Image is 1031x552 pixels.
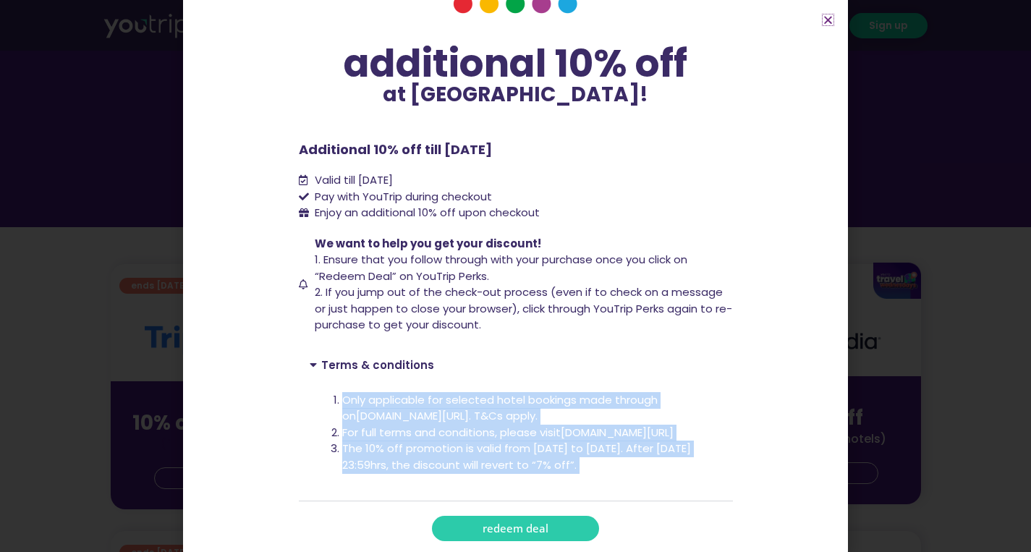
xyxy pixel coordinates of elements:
[315,205,540,220] span: Enjoy an additional 10% off upon checkout
[299,381,733,501] div: Terms & conditions
[299,348,733,381] div: Terms & conditions
[299,140,733,159] p: Additional 10% off till [DATE]
[321,357,434,373] a: Terms & conditions
[342,441,722,473] li: The 10% off promotion is valid from [DATE] to [DATE]. After [DATE] 23:59hrs, the discount will re...
[315,236,541,251] span: We want to help you get your discount!
[311,189,492,205] span: Pay with YouTrip during checkout
[311,172,393,189] span: Valid till [DATE]
[823,14,833,25] a: Close
[432,516,599,541] a: redeem deal
[342,392,722,425] li: Only applicable for selected hotel bookings made through on . T&Cs apply.
[315,252,687,284] span: 1. Ensure that you follow through with your purchase once you click on “Redeem Deal” on YouTrip P...
[561,425,674,440] a: [DOMAIN_NAME][URL]
[299,85,733,105] p: at [GEOGRAPHIC_DATA]!
[315,284,732,332] span: 2. If you jump out of the check-out process (even if to check on a message or just happen to clos...
[342,425,722,441] li: For full terms and conditions, please visit
[483,523,548,534] span: redeem deal
[299,43,733,85] div: additional 10% off
[356,408,469,423] a: [DOMAIN_NAME][URL]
